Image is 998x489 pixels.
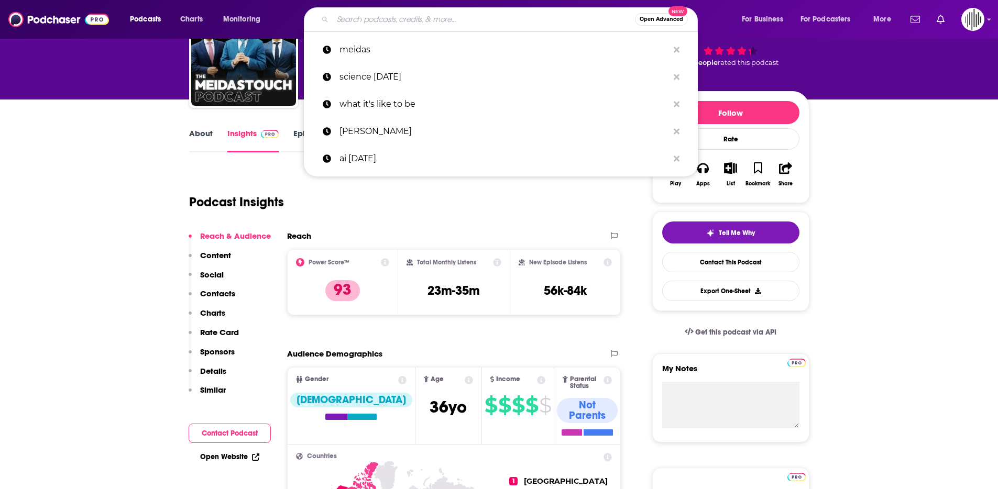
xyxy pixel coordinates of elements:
div: Share [778,181,793,187]
span: 1 [509,477,518,485]
button: Social [189,270,224,289]
p: Sponsors [200,347,235,357]
a: science [DATE] [304,63,698,91]
span: New [668,6,687,16]
button: open menu [794,11,866,28]
p: Charts [200,308,225,318]
img: tell me why sparkle [706,229,715,237]
a: Episodes2633 [293,128,348,152]
button: Show profile menu [961,8,984,31]
p: meidas [339,36,668,63]
button: List [717,155,744,193]
span: Logged in as gpg2 [961,8,984,31]
div: Bookmark [745,181,770,187]
p: Similar [200,385,226,395]
span: $ [512,397,524,414]
span: $ [498,397,511,414]
p: Social [200,270,224,280]
button: Sponsors [189,347,235,366]
span: rated this podcast [718,59,778,66]
span: Charts [180,12,203,27]
a: Open Website [200,452,259,461]
img: The MeidasTouch Podcast [191,1,296,106]
p: science friday [339,63,668,91]
a: Podchaser - Follow, Share and Rate Podcasts [8,9,109,29]
img: Podchaser Pro [261,130,279,138]
a: ai [DATE] [304,145,698,172]
button: open menu [216,11,274,28]
h2: Total Monthly Listens [417,259,476,266]
span: $ [485,397,497,414]
button: Contact Podcast [189,424,271,443]
span: Countries [307,453,337,460]
span: 23 people [684,59,718,66]
span: $ [525,397,538,414]
div: Not Parents [557,398,618,423]
p: what it's like to be [339,91,668,118]
span: Tell Me Why [719,229,755,237]
button: Bookmark [744,155,772,193]
img: User Profile [961,8,984,31]
h2: Reach [287,231,311,241]
button: Reach & Audience [189,231,271,250]
div: 93 23 peoplerated this podcast [652,8,809,73]
button: Similar [189,385,226,404]
a: Pro website [787,471,806,481]
span: For Podcasters [800,12,851,27]
span: Gender [305,376,328,383]
button: tell me why sparkleTell Me Why [662,221,799,243]
p: Details [200,366,226,376]
a: Show notifications dropdown [906,10,924,28]
p: Reach & Audience [200,231,271,241]
button: Details [189,366,226,385]
span: Open Advanced [640,17,683,22]
h3: 56k-84k [544,283,587,298]
h1: Podcast Insights [189,194,284,210]
div: Rate [662,128,799,150]
button: Rate Card [189,327,239,347]
p: 93 [325,280,360,301]
button: Charts [189,308,225,327]
span: Parental Status [570,376,602,390]
span: 36 yo [430,397,467,417]
button: Export One-Sheet [662,281,799,301]
div: List [727,181,735,187]
p: Rate Card [200,327,239,337]
a: what it's like to be [304,91,698,118]
h2: New Episode Listens [529,259,587,266]
button: Open AdvancedNew [635,13,688,26]
span: Get this podcast via API [695,328,776,337]
span: Income [496,376,520,383]
a: Show notifications dropdown [933,10,949,28]
span: Monitoring [223,12,260,27]
button: open menu [734,11,796,28]
button: open menu [866,11,904,28]
a: meidas [304,36,698,63]
h2: Power Score™ [309,259,349,266]
input: Search podcasts, credits, & more... [333,11,635,28]
img: Podchaser Pro [787,359,806,367]
span: [GEOGRAPHIC_DATA] [524,476,608,486]
div: Search podcasts, credits, & more... [314,7,708,31]
a: Contact This Podcast [662,252,799,272]
button: Share [772,155,799,193]
span: For Business [742,12,783,27]
a: Charts [173,11,209,28]
div: Play [670,181,681,187]
p: ai today [339,145,668,172]
a: About [189,128,213,152]
div: [DEMOGRAPHIC_DATA] [290,393,412,407]
button: Content [189,250,231,270]
span: More [873,12,891,27]
a: Get this podcast via API [676,319,785,345]
a: InsightsPodchaser Pro [227,128,279,152]
span: Podcasts [130,12,161,27]
img: Podchaser Pro [787,473,806,481]
p: Content [200,250,231,260]
button: open menu [123,11,174,28]
h3: 23m-35m [427,283,480,298]
button: Apps [689,155,717,193]
span: $ [539,397,551,414]
div: Apps [696,181,710,187]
